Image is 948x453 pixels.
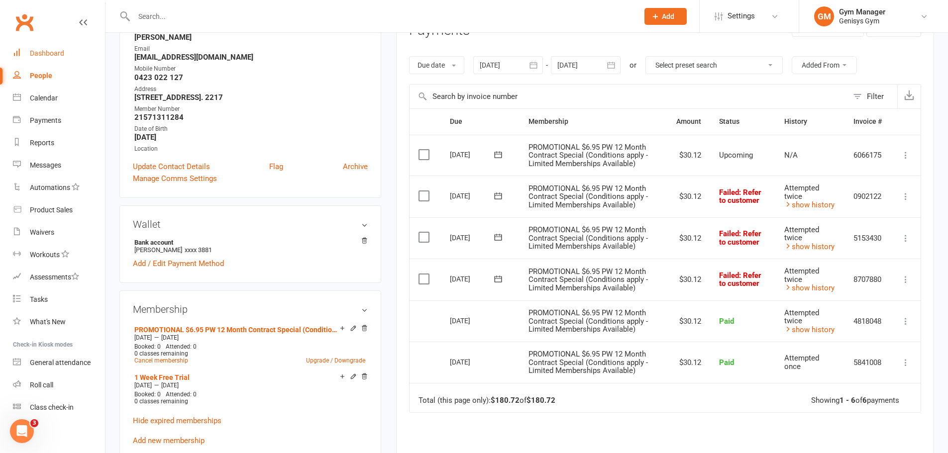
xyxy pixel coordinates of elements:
div: [DATE] [450,271,496,286]
li: [PERSON_NAME] [133,237,368,255]
div: Genisys Gym [839,16,885,25]
div: Location [134,144,368,154]
th: Membership [520,109,667,134]
th: History [775,109,844,134]
th: Due [441,109,520,134]
div: Waivers [30,228,54,236]
span: Attempted twice [784,183,819,201]
a: show history [784,200,835,209]
strong: [PERSON_NAME] [134,33,368,42]
span: Booked: 0 [134,343,161,350]
span: Booked: 0 [134,391,161,398]
div: — [132,381,368,389]
div: Messages [30,161,61,169]
h3: Payments [409,23,470,38]
th: Amount [667,109,710,134]
strong: $180.72 [527,396,555,405]
td: 6066175 [844,135,891,176]
td: $30.12 [667,135,710,176]
span: [DATE] [134,382,152,389]
div: Roll call [30,381,53,389]
span: Add [662,12,674,20]
a: Calendar [13,87,105,109]
span: PROMOTIONAL $6.95 PW 12 Month Contract Special (Conditions apply - Limited Memberships Available) [528,143,648,168]
a: Automations [13,177,105,199]
div: Address [134,85,368,94]
a: Flag [269,161,283,173]
strong: Bank account [134,239,363,246]
a: Tasks [13,288,105,311]
th: Invoice # [844,109,891,134]
a: People [13,65,105,87]
div: — [132,334,368,342]
a: Manage Comms Settings [133,173,217,184]
button: Added From [792,56,857,74]
span: Paid [719,317,734,326]
a: show history [784,325,835,334]
strong: 21571311284 [134,113,368,122]
a: 1 Week Free Trial [134,373,190,381]
a: Dashboard [13,42,105,65]
a: Hide expired memberships [133,416,221,425]
span: PROMOTIONAL $6.95 PW 12 Month Contract Special (Conditions apply - Limited Memberships Available) [528,184,648,209]
td: $30.12 [667,342,710,383]
span: : Refer to customer [719,188,761,205]
span: Failed [719,229,761,247]
span: PROMOTIONAL $6.95 PW 12 Month Contract Special (Conditions apply - Limited Memberships Available) [528,350,648,375]
a: Reports [13,132,105,154]
div: General attendance [30,359,91,366]
div: Assessments [30,273,79,281]
a: Waivers [13,221,105,244]
a: show history [784,242,835,251]
div: Workouts [30,251,60,259]
span: Paid [719,358,734,367]
h3: Membership [133,304,368,315]
span: PROMOTIONAL $6.95 PW 12 Month Contract Special (Conditions apply - Limited Memberships Available) [528,267,648,292]
div: Reports [30,139,54,147]
span: Attempted twice [784,225,819,243]
div: Product Sales [30,206,73,214]
div: Tasks [30,295,48,303]
td: $30.12 [667,300,710,342]
td: $30.12 [667,217,710,259]
span: 3 [30,419,38,427]
span: Attended: 0 [166,391,197,398]
td: 5153430 [844,217,891,259]
a: Product Sales [13,199,105,221]
strong: 0423 022 127 [134,73,368,82]
div: Date of Birth [134,124,368,134]
div: Gym Manager [839,7,885,16]
td: 0902122 [844,176,891,217]
div: [DATE] [450,354,496,369]
a: Roll call [13,374,105,396]
div: [DATE] [450,230,496,245]
div: [DATE] [450,188,496,203]
button: Filter [848,85,897,108]
span: N/A [784,151,798,160]
strong: [STREET_ADDRESS]. 2217 [134,93,368,102]
th: Status [710,109,775,134]
div: Calendar [30,94,58,102]
div: What's New [30,318,66,326]
button: Due date [409,56,464,74]
a: Cancel membership [134,357,188,364]
strong: 6 [862,396,867,405]
a: Archive [343,161,368,173]
span: [DATE] [161,334,179,341]
a: Add / Edit Payment Method [133,258,224,270]
span: [DATE] [134,334,152,341]
span: Failed [719,188,761,205]
span: PROMOTIONAL $6.95 PW 12 Month Contract Special (Conditions apply - Limited Memberships Available) [528,225,648,251]
div: Automations [30,183,70,191]
div: [DATE] [450,313,496,328]
span: Failed [719,271,761,288]
strong: [DATE] [134,133,368,142]
span: Attempted once [784,354,819,371]
a: Messages [13,154,105,177]
a: Upgrade / Downgrade [306,357,365,364]
span: : Refer to customer [719,271,761,288]
td: 8707880 [844,259,891,300]
a: Workouts [13,244,105,266]
strong: [EMAIL_ADDRESS][DOMAIN_NAME] [134,53,368,62]
div: Dashboard [30,49,64,57]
